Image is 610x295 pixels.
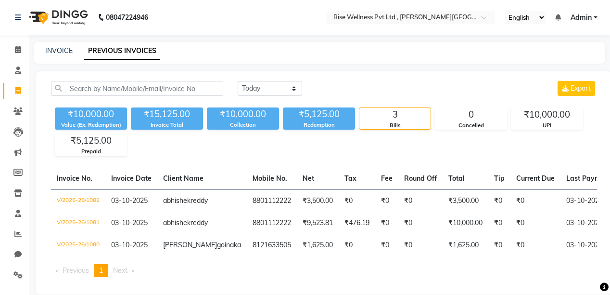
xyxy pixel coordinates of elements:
[571,84,591,93] span: Export
[131,121,203,129] div: Invoice Total
[435,121,507,130] div: Cancelled
[217,241,241,249] span: goinaka
[516,174,555,183] span: Current Due
[339,212,375,234] td: ₹476.19
[375,212,398,234] td: ₹0
[303,174,314,183] span: Net
[511,108,583,121] div: ₹10,000.00
[283,121,355,129] div: Redemption
[55,134,127,147] div: ₹5,125.00
[398,234,443,256] td: ₹0
[247,212,297,234] td: 8801112222
[163,174,203,183] span: Client Name
[359,108,431,121] div: 3
[163,218,191,227] span: abhishek
[84,42,160,60] a: PREVIOUS INVOICES
[247,234,297,256] td: 8121633505
[375,189,398,212] td: ₹0
[111,196,148,205] span: 03-10-2025
[113,266,127,275] span: Next
[558,81,595,96] button: Export
[511,121,583,130] div: UPI
[344,174,356,183] span: Tax
[55,121,127,129] div: Value (Ex. Redemption)
[510,234,560,256] td: ₹0
[398,212,443,234] td: ₹0
[488,234,510,256] td: ₹0
[55,147,127,156] div: Prepaid
[283,107,355,121] div: ₹5,125.00
[131,107,203,121] div: ₹15,125.00
[207,107,279,121] div: ₹10,000.00
[111,218,148,227] span: 03-10-2025
[448,174,465,183] span: Total
[45,46,73,55] a: INVOICE
[207,121,279,129] div: Collection
[435,108,507,121] div: 0
[163,241,217,249] span: [PERSON_NAME]
[375,234,398,256] td: ₹0
[99,266,103,275] span: 1
[510,189,560,212] td: ₹0
[488,212,510,234] td: ₹0
[297,234,339,256] td: ₹1,625.00
[339,234,375,256] td: ₹0
[443,212,488,234] td: ₹10,000.00
[63,266,89,275] span: Previous
[494,174,505,183] span: Tip
[359,121,431,130] div: Bills
[297,212,339,234] td: ₹9,523.81
[106,4,148,31] b: 08047224946
[111,241,148,249] span: 03-10-2025
[571,13,592,23] span: Admin
[253,174,287,183] span: Mobile No.
[163,196,191,205] span: abhishek
[51,81,223,96] input: Search by Name/Mobile/Email/Invoice No
[191,218,208,227] span: reddy
[55,107,127,121] div: ₹10,000.00
[247,189,297,212] td: 8801112222
[51,264,597,277] nav: Pagination
[51,234,105,256] td: V/2025-26/1080
[57,174,92,183] span: Invoice No.
[111,174,152,183] span: Invoice Date
[443,189,488,212] td: ₹3,500.00
[404,174,437,183] span: Round Off
[339,189,375,212] td: ₹0
[510,212,560,234] td: ₹0
[443,234,488,256] td: ₹1,625.00
[25,4,90,31] img: logo
[381,174,393,183] span: Fee
[51,189,105,212] td: V/2025-26/1082
[488,189,510,212] td: ₹0
[191,196,208,205] span: reddy
[51,212,105,234] td: V/2025-26/1081
[297,189,339,212] td: ₹3,500.00
[398,189,443,212] td: ₹0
